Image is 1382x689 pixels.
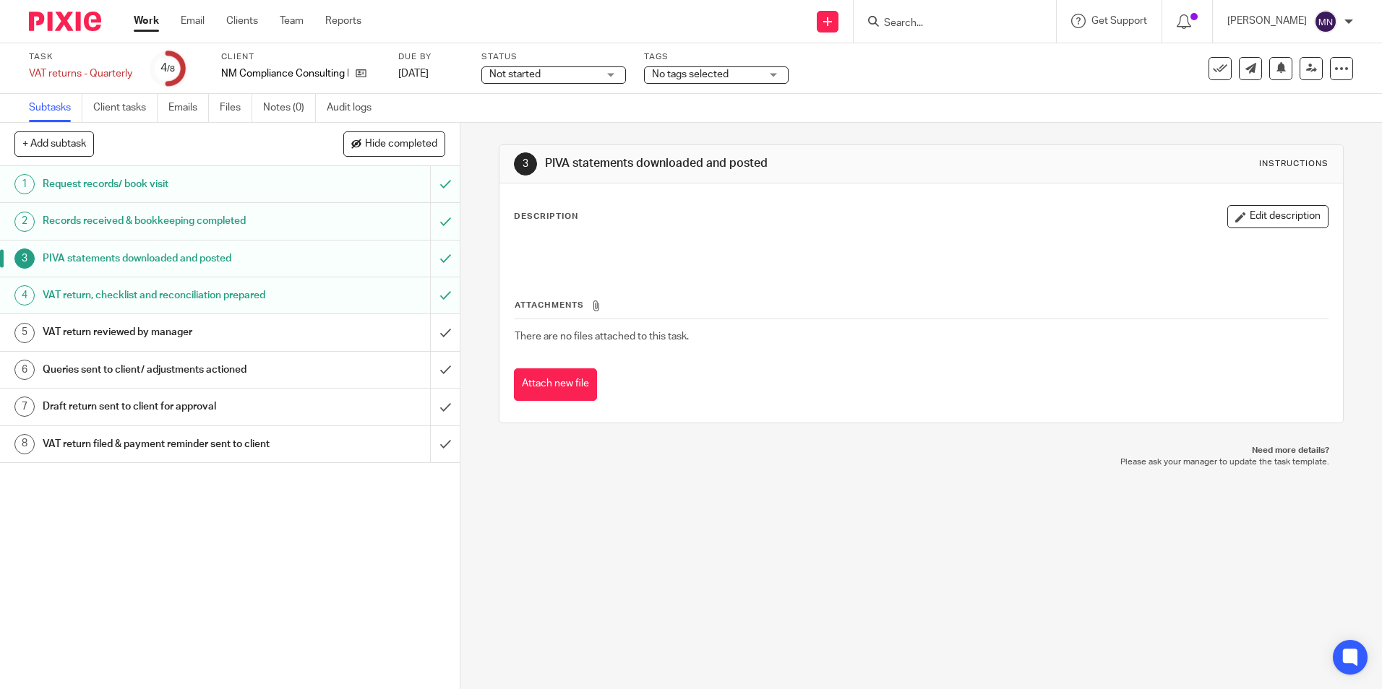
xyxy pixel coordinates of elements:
input: Search [883,17,1013,30]
span: There are no files attached to this task. [515,331,689,342]
span: Hide completed [365,139,437,150]
div: 7 [14,396,35,417]
a: Audit logs [327,94,382,122]
button: Edit description [1227,205,1329,228]
p: Description [514,211,578,222]
h1: Draft return sent to client for approval [43,396,291,417]
div: 3 [14,248,35,269]
a: Subtasks [29,94,82,122]
div: 8 [14,434,35,454]
label: Status [481,51,626,63]
label: Due by [398,51,463,63]
small: /8 [167,65,175,73]
img: Pixie [29,12,101,31]
a: Team [280,14,304,28]
a: Client tasks [93,94,158,122]
a: Reports [325,14,361,28]
h1: VAT return, checklist and reconciliation prepared [43,285,291,306]
h1: PIVA statements downloaded and posted [43,248,291,269]
img: svg%3E [1314,10,1337,33]
span: No tags selected [652,69,729,79]
div: Instructions [1259,158,1329,170]
a: Emails [168,94,209,122]
div: VAT returns - Quarterly [29,66,132,81]
h1: Queries sent to client/ adjustments actioned [43,359,291,381]
h1: VAT return reviewed by manager [43,321,291,343]
div: 4 [14,285,35,305]
a: Clients [226,14,258,28]
div: 4 [160,60,175,77]
div: 5 [14,323,35,343]
p: [PERSON_NAME] [1227,14,1307,28]
a: Files [220,94,252,122]
h1: Records received & bookkeeping completed [43,210,291,232]
button: Hide completed [343,131,445,156]
label: Client [221,51,380,63]
a: Work [134,14,159,28]
div: 2 [14,212,35,232]
p: Need more details? [513,445,1329,456]
a: Email [181,14,205,28]
span: Attachments [515,301,584,309]
p: Please ask your manager to update the task template. [513,456,1329,468]
label: Task [29,51,132,63]
div: 3 [514,152,537,175]
h1: VAT return filed & payment reminder sent to client [43,433,291,455]
p: NM Compliance Consulting Ltd [221,66,348,81]
span: Not started [489,69,541,79]
button: Attach new file [514,368,597,401]
label: Tags [644,51,789,63]
span: Get Support [1091,16,1147,26]
div: 6 [14,360,35,380]
div: 1 [14,174,35,194]
a: Notes (0) [263,94,316,122]
h1: Request records/ book visit [43,173,291,195]
button: + Add subtask [14,131,94,156]
h1: PIVA statements downloaded and posted [545,156,952,171]
span: [DATE] [398,69,429,79]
